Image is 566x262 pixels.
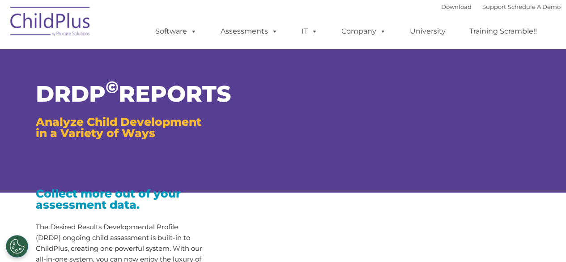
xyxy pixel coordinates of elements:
[36,115,201,129] span: Analyze Child Development
[332,22,395,40] a: Company
[6,235,28,258] button: Cookies Settings
[36,83,204,105] h1: DRDP REPORTS
[482,3,506,10] a: Support
[401,22,455,40] a: University
[212,22,287,40] a: Assessments
[293,22,327,40] a: IT
[508,3,561,10] a: Schedule A Demo
[6,0,95,45] img: ChildPlus by Procare Solutions
[460,22,546,40] a: Training Scramble!!
[441,3,561,10] font: |
[146,22,206,40] a: Software
[36,126,155,140] span: in a Variety of Ways
[36,188,204,210] h3: Collect more out of your assessment data.
[441,3,472,10] a: Download
[106,77,119,97] sup: ©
